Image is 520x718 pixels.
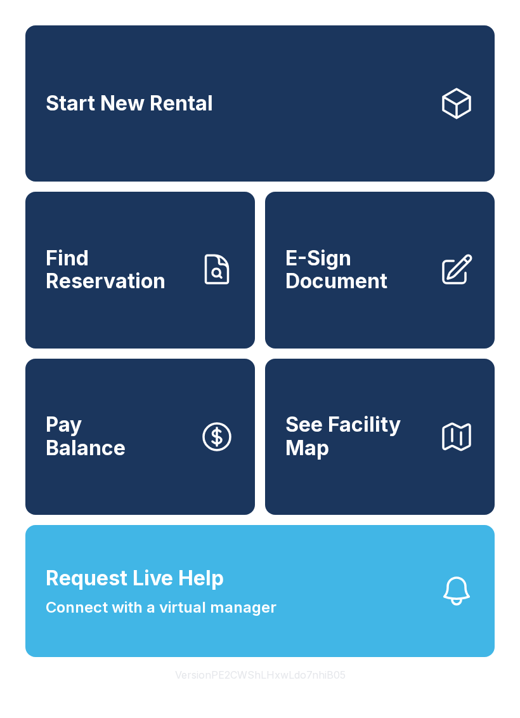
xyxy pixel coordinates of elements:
button: VersionPE2CWShLHxwLdo7nhiB05 [165,657,356,693]
button: Request Live HelpConnect with a virtual manager [25,525,495,657]
span: E-Sign Document [285,247,429,293]
span: Connect with a virtual manager [46,596,276,619]
a: E-Sign Document [265,192,495,348]
a: PayBalance [25,359,255,515]
span: Start New Rental [46,92,213,116]
span: Pay Balance [46,413,126,460]
span: Request Live Help [46,563,224,594]
span: See Facility Map [285,413,429,460]
span: Find Reservation [46,247,189,293]
a: Find Reservation [25,192,255,348]
button: See Facility Map [265,359,495,515]
a: Start New Rental [25,25,495,182]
